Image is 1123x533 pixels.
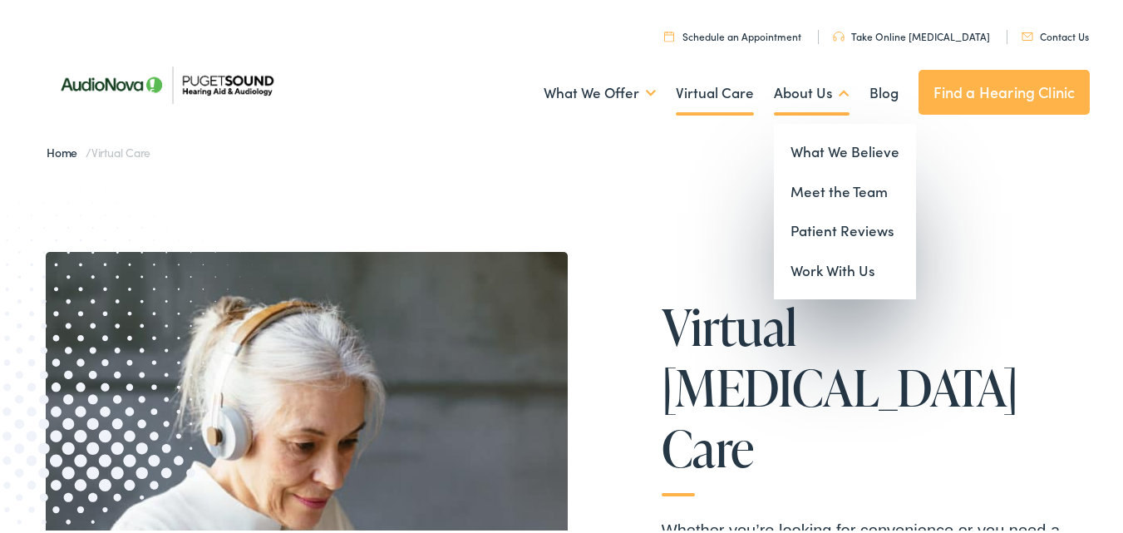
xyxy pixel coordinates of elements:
[869,59,899,121] a: Blog
[774,208,916,248] a: Patient Reviews
[662,296,797,351] span: Virtual
[919,67,1091,111] a: Find a Hearing Clinic
[774,248,916,288] a: Work With Us
[774,59,850,121] a: About Us
[47,141,86,157] a: Home
[662,357,1018,412] span: [MEDICAL_DATA]
[1022,29,1033,37] img: utility icon
[47,141,150,157] span: /
[662,417,754,472] span: Care
[676,59,754,121] a: Virtual Care
[1022,26,1089,40] a: Contact Us
[833,26,990,40] a: Take Online [MEDICAL_DATA]
[774,129,916,169] a: What We Believe
[664,26,801,40] a: Schedule an Appointment
[774,169,916,209] a: Meet the Team
[91,141,150,157] span: Virtual Care
[833,28,845,38] img: utility icon
[664,27,674,38] img: utility icon
[544,59,656,121] a: What We Offer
